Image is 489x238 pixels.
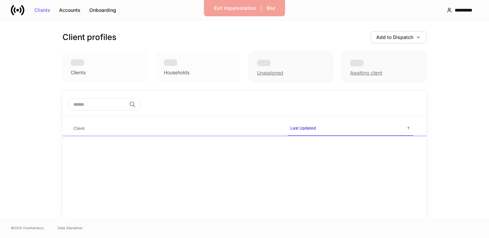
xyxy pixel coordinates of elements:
[370,31,427,43] button: Add to Dispatch
[249,52,333,82] div: Unassigned
[11,225,44,231] span: © 2025 OneAdvisory
[58,225,83,231] a: Data Disclaimer
[214,6,256,11] div: Exit Impersonation
[71,122,282,136] span: Client
[262,3,280,14] button: Blur
[290,125,316,131] h6: Last Updated
[85,5,121,16] button: Onboarding
[55,5,85,16] button: Accounts
[288,121,413,136] span: Last Updated
[267,6,275,11] div: Blur
[59,8,80,13] div: Accounts
[62,32,116,43] h3: Client profiles
[34,8,50,13] div: Clients
[89,8,116,13] div: Onboarding
[30,5,55,16] button: Clients
[342,52,427,82] div: Awaiting client
[73,125,85,132] h6: Client
[210,3,260,14] button: Exit Impersonation
[257,70,283,76] div: Unassigned
[350,70,382,76] div: Awaiting client
[71,69,86,76] div: Clients
[376,35,421,40] div: Add to Dispatch
[164,69,189,76] div: Households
